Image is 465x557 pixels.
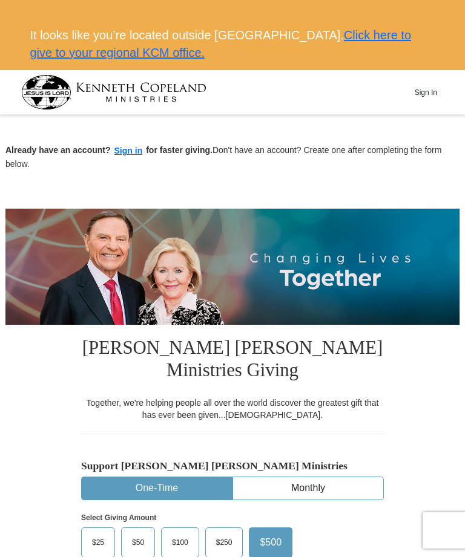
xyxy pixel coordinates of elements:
[81,460,384,472] h5: Support [PERSON_NAME] [PERSON_NAME] Ministries
[126,533,150,552] span: $50
[210,533,239,552] span: $250
[86,533,110,552] span: $25
[21,75,206,109] img: kcm-header-logo.svg
[407,83,444,102] button: Sign In
[5,145,213,155] strong: Already have an account? for faster giving.
[166,533,194,552] span: $100
[5,144,460,170] p: Don't have an account? Create one after completing the form below.
[254,533,288,552] span: $500
[81,397,384,421] div: Together, we're helping people all over the world discover the greatest gift that has ever been g...
[30,28,412,59] a: Click here to give to your regional KCM office.
[81,513,156,522] strong: Select Giving Amount
[233,477,383,500] button: Monthly
[21,18,444,70] div: It looks like you’re located outside [GEOGRAPHIC_DATA].
[81,325,384,397] h1: [PERSON_NAME] [PERSON_NAME] Ministries Giving
[111,144,147,158] button: Sign in
[82,477,232,500] button: One-Time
